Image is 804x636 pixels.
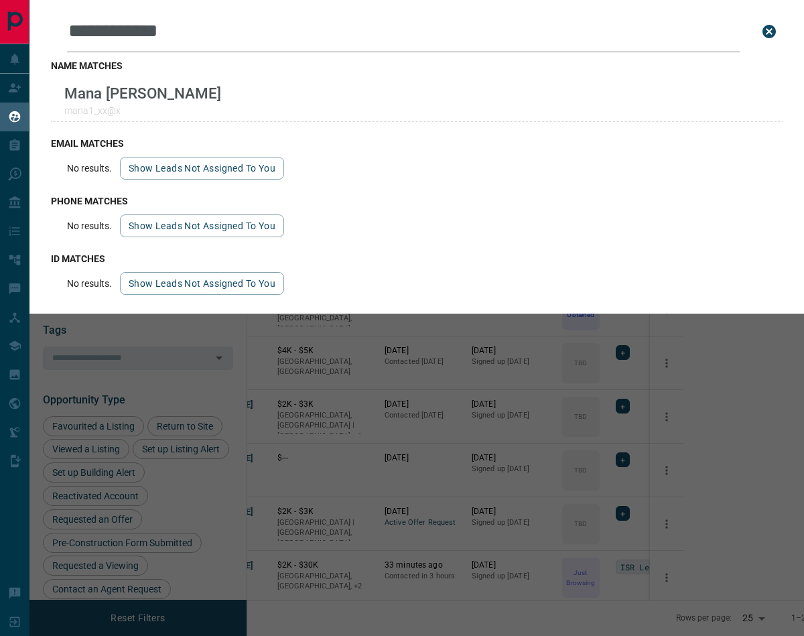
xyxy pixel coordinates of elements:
p: No results. [67,278,112,289]
p: Mana [PERSON_NAME] [64,84,221,102]
button: show leads not assigned to you [120,272,284,295]
button: show leads not assigned to you [120,214,284,237]
p: No results. [67,163,112,174]
h3: id matches [51,253,783,264]
h3: email matches [51,138,783,149]
button: show leads not assigned to you [120,157,284,180]
p: mana1_xx@x [64,105,221,116]
button: close search bar [756,18,783,45]
h3: phone matches [51,196,783,206]
p: No results. [67,220,112,231]
h3: name matches [51,60,783,71]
